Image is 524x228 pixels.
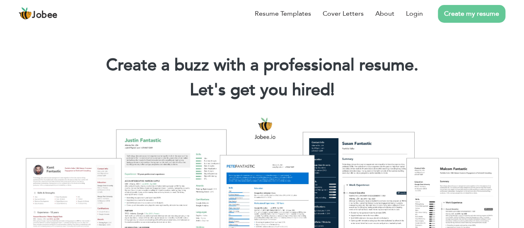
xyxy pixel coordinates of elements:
[12,79,512,101] h2: Let's
[230,79,335,101] span: get you hired!
[32,11,58,20] span: Jobee
[13,13,20,20] img: logo_orange.svg
[22,22,91,28] div: Domain: [DOMAIN_NAME]
[323,9,364,19] a: Cover Letters
[31,49,74,54] div: Domain Overview
[19,7,32,20] img: jobee.io
[13,22,20,28] img: website_grey.svg
[375,9,394,19] a: About
[92,49,140,54] div: Keywords by Traffic
[22,48,29,55] img: tab_domain_overview_orange.svg
[12,55,512,76] h1: Create a buzz with a professional resume.
[19,7,58,20] a: Jobee
[331,79,334,101] span: |
[438,5,505,23] a: Create my resume
[23,13,41,20] div: v 4.0.25
[255,9,311,19] a: Resume Templates
[82,48,89,55] img: tab_keywords_by_traffic_grey.svg
[406,9,423,19] a: Login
